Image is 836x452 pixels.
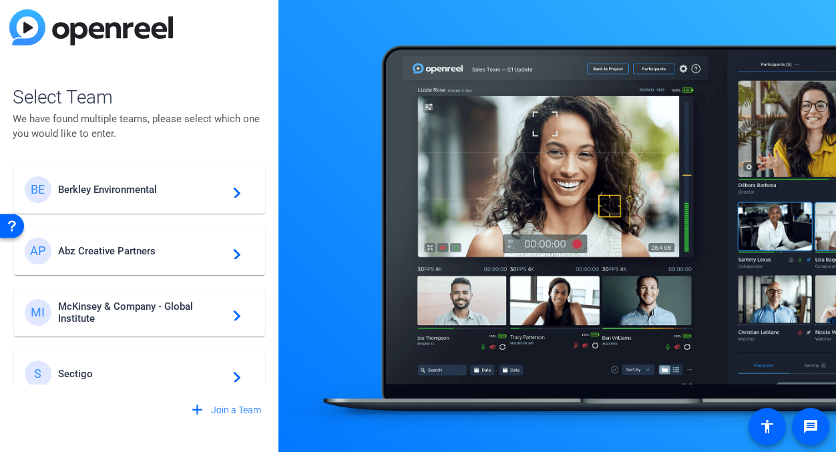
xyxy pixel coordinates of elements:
[225,304,241,320] mat-icon: navigate_next
[13,83,266,111] span: Select Team
[58,184,225,196] span: Berkley Environmental
[225,182,241,198] mat-icon: navigate_next
[13,111,266,141] p: We have found multiple teams, please select which one you would like to enter.
[189,402,206,419] mat-icon: add
[9,9,173,45] img: blue-gradient.svg
[25,361,51,387] div: S
[25,176,51,203] div: BE
[58,300,225,324] span: McKinsey & Company - Global Institute
[759,419,775,435] mat-icon: accessibility
[803,419,819,435] mat-icon: message
[58,245,225,257] span: Abz Creative Partners
[25,238,51,264] div: AP
[58,368,225,380] span: Sectigo
[211,403,261,417] span: Join a Team
[225,243,241,259] mat-icon: navigate_next
[25,299,51,326] div: MI
[225,366,241,382] mat-icon: navigate_next
[184,398,266,422] button: Join a Team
